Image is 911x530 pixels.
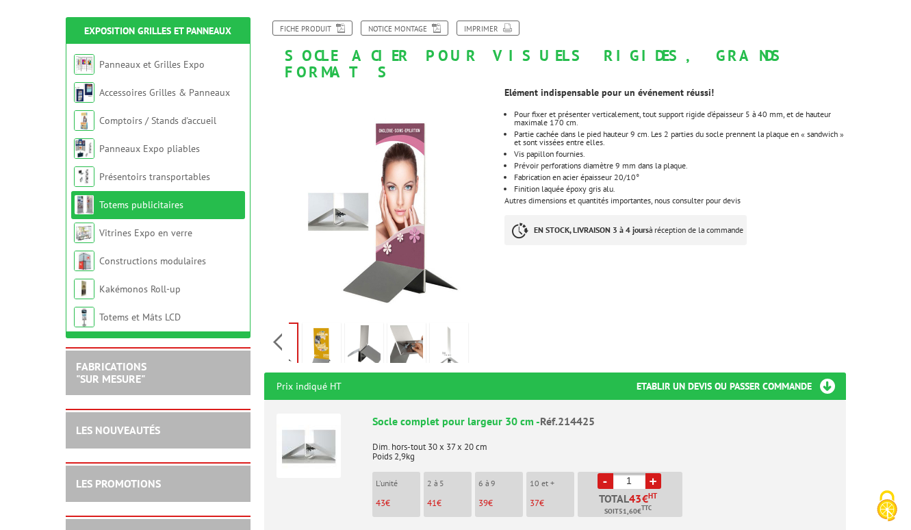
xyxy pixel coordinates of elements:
[504,215,747,245] p: à réception de la commande
[74,82,94,103] img: Accessoires Grilles & Panneaux
[478,497,488,509] span: 39
[598,473,613,489] a: -
[74,223,94,243] img: Vitrines Expo en verre
[504,86,714,99] strong: Elément indispensable pour un événement réussi!
[514,110,845,127] li: Pour fixer et présenter verticalement, tout support rigide d’épaisseur 5 à 40 mm, et de hauteur m...
[863,483,911,530] button: Cookies (fenêtre modale)
[648,491,657,501] sup: HT
[84,25,231,37] a: Exposition Grilles et Panneaux
[372,414,834,429] div: Socle complet pour largeur 30 cm -
[433,325,465,368] img: 214425_214426_socle_complet_acier_visuels_rigides_grands_formats_3.jpg
[277,373,342,400] p: Prix indiqué HT
[76,359,146,386] a: FABRICATIONS"Sur Mesure"
[427,479,472,488] p: 2 à 5
[74,279,94,299] img: Kakémonos Roll-up
[99,58,205,71] a: Panneaux et Grilles Expo
[74,251,94,271] img: Constructions modulaires
[390,325,423,368] img: 214425_214426_socle_complet_acier_visuels_rigides_grands_formats_2.jpg
[264,87,495,318] img: totems_publicitaires_214425.jpg
[99,171,210,183] a: Présentoirs transportables
[641,504,652,512] sup: TTC
[74,194,94,215] img: Totems publicitaires
[277,414,341,478] img: Socle complet pour largeur 30 cm
[604,506,652,517] span: Soit €
[514,173,845,181] li: Fabrication en acier épaisseur 20/10°
[642,493,648,504] span: €
[74,307,94,327] img: Totems et Mâts LCD
[372,433,834,462] p: Dim. hors-tout 30 x 37 x 20 cm Poids 2,9kg
[637,373,846,400] h3: Etablir un devis ou passer commande
[74,138,94,159] img: Panneaux Expo pliables
[99,142,200,155] a: Panneaux Expo pliables
[99,199,183,211] a: Totems publicitaires
[376,479,420,488] p: L'unité
[514,185,845,193] li: Finition laquée époxy gris alu.
[376,497,385,509] span: 43
[74,54,94,75] img: Panneaux et Grilles Expo
[99,114,216,127] a: Comptoirs / Stands d'accueil
[504,80,856,259] div: Autres dimensions et quantités importantes, nous consulter pour devis
[427,497,437,509] span: 41
[530,497,539,509] span: 37
[361,21,448,36] a: Notice Montage
[272,21,352,36] a: Fiche produit
[534,225,649,235] strong: EN STOCK, LIVRAISON 3 à 4 jours
[629,493,642,504] span: 43
[530,499,574,508] p: €
[74,166,94,187] img: Présentoirs transportables
[514,162,845,170] li: Prévoir perforations diamètre 9 mm dans la plaque.
[619,506,637,517] span: 51,60
[478,499,523,508] p: €
[348,325,381,368] img: 214425_214426_socle_complet_acier_visuels_rigides_grands_formats_1.jpg
[376,499,420,508] p: €
[271,331,284,353] span: Previous
[99,311,181,323] a: Totems et Mâts LCD
[530,479,574,488] p: 10 et +
[478,479,523,488] p: 6 à 9
[870,489,904,523] img: Cookies (fenêtre modale)
[99,227,192,239] a: Vitrines Expo en verre
[76,477,161,490] a: LES PROMOTIONS
[427,499,472,508] p: €
[581,493,682,517] p: Total
[99,255,206,267] a: Constructions modulaires
[514,130,845,147] li: Partie cachée dans le pied hauteur 9 cm. Les 2 parties du socle prennent la plaque en « sandwich ...
[99,86,230,99] a: Accessoires Grilles & Panneaux
[305,325,338,368] img: 214425_214426_socle_complet_acier_visuels_rigides_grands_formats.jpg
[74,110,94,131] img: Comptoirs / Stands d'accueil
[254,21,856,80] h1: Socle acier pour visuels rigides, grands formats
[540,414,595,428] span: Réf.214425
[457,21,519,36] a: Imprimer
[514,150,845,158] li: Vis papillon fournies.
[645,473,661,489] a: +
[99,283,181,295] a: Kakémonos Roll-up
[76,423,160,437] a: LES NOUVEAUTÉS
